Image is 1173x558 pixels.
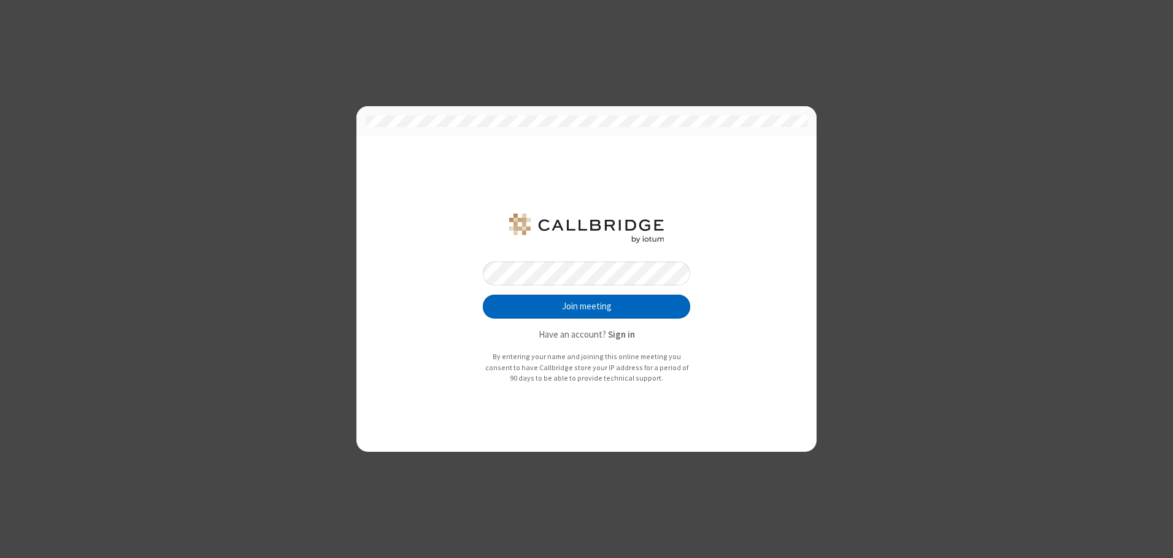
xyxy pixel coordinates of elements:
[483,351,690,384] p: By entering your name and joining this online meeting you consent to have Callbridge store your I...
[608,328,635,340] strong: Sign in
[483,295,690,319] button: Join meeting
[608,328,635,342] button: Sign in
[483,328,690,342] p: Have an account?
[507,214,666,243] img: QA Selenium DO NOT DELETE OR CHANGE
